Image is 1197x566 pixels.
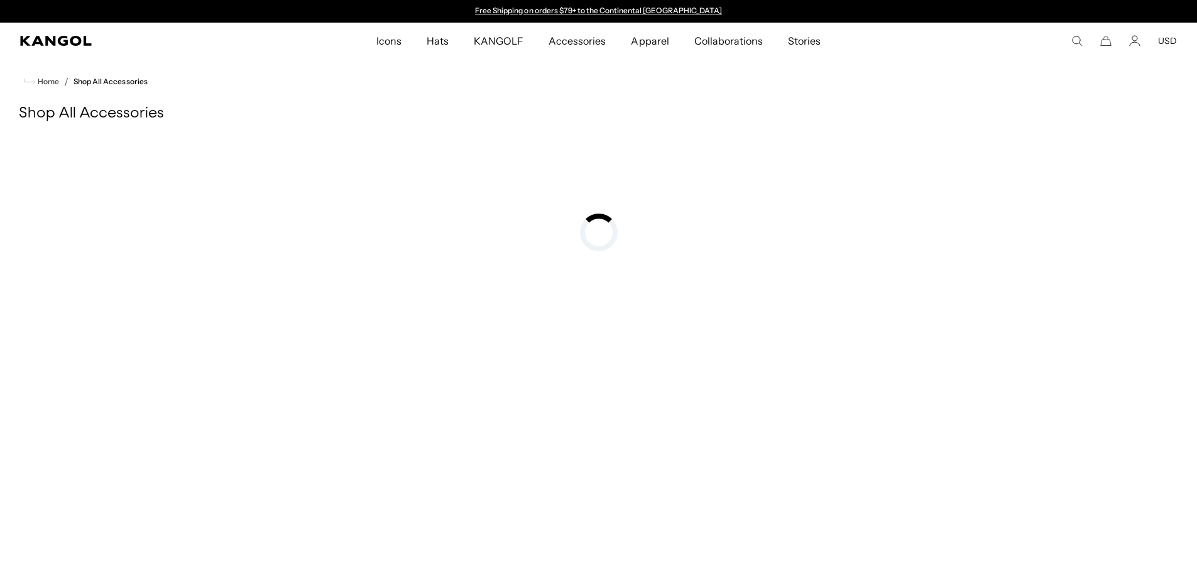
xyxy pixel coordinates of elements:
[24,76,59,87] a: Home
[1071,35,1083,46] summary: Search here
[549,23,606,59] span: Accessories
[618,23,681,59] a: Apparel
[427,23,449,59] span: Hats
[59,74,68,89] li: /
[1129,35,1140,46] a: Account
[475,6,722,15] a: Free Shipping on orders $79+ to the Continental [GEOGRAPHIC_DATA]
[461,23,536,59] a: KANGOLF
[682,23,775,59] a: Collaborations
[775,23,833,59] a: Stories
[376,23,402,59] span: Icons
[474,23,523,59] span: KANGOLF
[469,6,728,16] slideshow-component: Announcement bar
[631,23,669,59] span: Apparel
[19,104,1178,123] h1: Shop All Accessories
[74,77,148,86] a: Shop All Accessories
[35,77,59,86] span: Home
[20,36,249,46] a: Kangol
[469,6,728,16] div: Announcement
[1100,35,1112,46] button: Cart
[536,23,618,59] a: Accessories
[1158,35,1177,46] button: USD
[469,6,728,16] div: 1 of 2
[788,23,821,59] span: Stories
[694,23,763,59] span: Collaborations
[364,23,414,59] a: Icons
[414,23,461,59] a: Hats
